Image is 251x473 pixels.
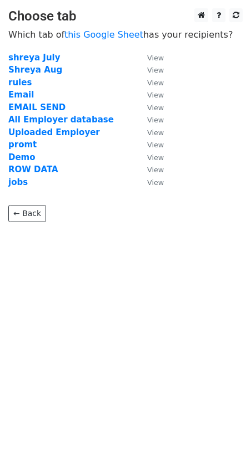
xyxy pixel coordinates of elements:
a: View [136,177,164,187]
small: View [147,54,164,62]
a: Email [8,90,34,100]
h3: Choose tab [8,8,243,24]
a: View [136,152,164,162]
a: View [136,90,164,100]
a: this Google Sheet [64,29,143,40]
a: promt [8,140,37,150]
a: View [136,65,164,75]
a: Shreya Aug [8,65,62,75]
small: View [147,104,164,112]
a: View [136,140,164,150]
a: View [136,127,164,137]
small: View [147,166,164,174]
small: View [147,128,164,137]
a: View [136,102,164,112]
small: View [147,153,164,162]
p: Which tab of has your recipients? [8,29,243,40]
a: ROW DATA [8,164,58,174]
a: EMAIL SEND [8,102,66,112]
small: View [147,116,164,124]
a: Uploaded Employer [8,127,100,137]
a: View [136,53,164,63]
small: View [147,66,164,74]
small: View [147,141,164,149]
a: ← Back [8,205,46,222]
a: View [136,78,164,88]
a: View [136,164,164,174]
a: Demo [8,152,36,162]
small: View [147,178,164,187]
a: jobs [8,177,28,187]
small: View [147,91,164,99]
a: View [136,115,164,125]
a: All Employer database [8,115,114,125]
a: shreya July [8,53,60,63]
small: View [147,79,164,87]
a: rules [8,78,32,88]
